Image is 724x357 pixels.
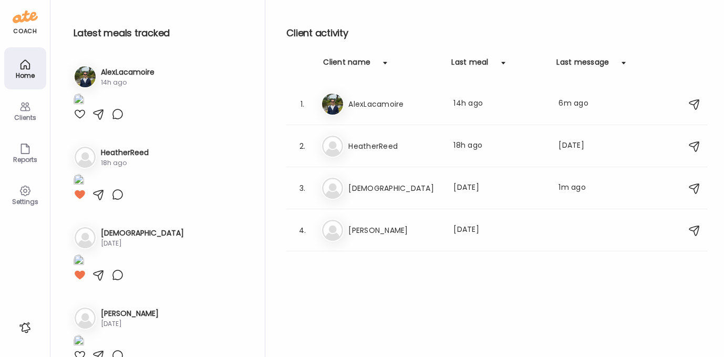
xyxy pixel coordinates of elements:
h3: [PERSON_NAME] [101,308,159,319]
div: Last message [556,57,609,74]
h3: HeatherReed [101,147,149,158]
div: coach [13,27,37,36]
h3: [DEMOGRAPHIC_DATA] [348,182,441,195]
div: Clients [6,114,44,121]
div: 3. [296,182,308,195]
div: [DATE] [101,239,184,248]
h2: Latest meals tracked [74,25,248,41]
h3: AlexLacamoire [348,98,441,110]
div: Settings [6,198,44,205]
h3: HeatherReed [348,140,441,152]
div: Last meal [451,57,488,74]
div: 14h ago [453,98,546,110]
img: bg-avatar-default.svg [75,308,96,329]
img: images%2FqrtQFvNB0bQbA83e6r25zfxdjog1%2FqLlhmySo5evZjsduhcN0%2FY51zCSrkDXafi880JQw0_1080 [74,254,84,269]
div: Home [6,72,44,79]
h2: Client activity [286,25,707,41]
img: bg-avatar-default.svg [75,227,96,248]
img: bg-avatar-default.svg [322,220,343,241]
img: images%2FGK7qfjM1zhhGpI1CHCkAp4ZOdkg1%2FEVfR07aodcYFAbXTWdmk%2FkWmLzTuYgRaFh4scxDa5_1080 [74,174,84,188]
div: 4. [296,224,308,237]
h3: [DEMOGRAPHIC_DATA] [101,228,184,239]
div: [DATE] [453,224,546,237]
div: [DATE] [101,319,159,329]
img: images%2FNnxwDBmdkOeK1NT09WytNoFynC73%2FyGJjX1T2ehJ9eJ6gHdeL%2FD6LuYGl3yEGGkcbcRskF_1080 [74,94,84,108]
div: 1. [296,98,308,110]
div: 18h ago [101,158,149,168]
h3: AlexLacamoire [101,67,154,78]
img: images%2FwH71Yts9XHRVROKARk3naZ72XxY2%2FDSNjh9fnCvECVj07Qjcj%2FBnxahJGYHgnOXj4K74kf_1080 [74,335,84,349]
div: [DATE] [453,182,546,195]
img: avatars%2FNnxwDBmdkOeK1NT09WytNoFynC73 [75,66,96,87]
img: ate [13,8,38,25]
div: 1m ago [558,182,599,195]
img: avatars%2FNnxwDBmdkOeK1NT09WytNoFynC73 [322,94,343,115]
div: Reports [6,156,44,163]
div: 6m ago [558,98,599,110]
div: 18h ago [453,140,546,152]
div: Client name [323,57,370,74]
img: bg-avatar-default.svg [75,147,96,168]
div: 2. [296,140,308,152]
img: bg-avatar-default.svg [322,178,343,199]
div: 14h ago [101,78,154,87]
h3: [PERSON_NAME] [348,224,441,237]
div: [DATE] [558,140,599,152]
img: bg-avatar-default.svg [322,136,343,157]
